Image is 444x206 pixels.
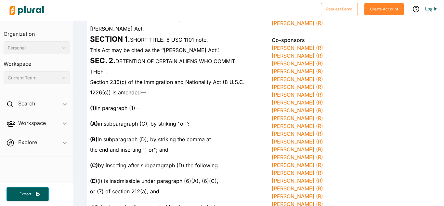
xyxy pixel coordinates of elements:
[272,45,323,51] a: [PERSON_NAME] (R)
[272,170,323,176] a: [PERSON_NAME] (R)
[90,105,96,111] strong: (1)
[90,79,245,85] span: Section 236(c) of the Immigration and Nationality Act (8 U.S.C.
[272,115,323,121] a: [PERSON_NAME] (R)
[272,99,323,106] a: [PERSON_NAME] (R)
[425,6,437,12] a: Log In
[272,146,323,153] a: [PERSON_NAME] (R)
[15,191,36,197] span: Export
[272,20,323,26] a: [PERSON_NAME] (R)
[90,58,235,75] span: DETENTION OF CERTAIN ALIENS WHO COMMIT THEFT.
[90,178,97,184] strong: (E)
[272,130,323,137] a: [PERSON_NAME] (R)
[90,56,115,65] strong: SEC. 2.
[272,76,323,82] a: [PERSON_NAME] (R)
[90,105,140,111] span: in paragraph (1)—
[4,24,70,39] h3: Organization
[272,84,323,90] a: [PERSON_NAME] (R)
[8,45,59,51] div: Personal
[272,52,323,59] a: [PERSON_NAME] (R)
[90,136,98,143] strong: (B)
[90,136,211,143] span: in subparagraph (D), by striking the comma at
[272,185,323,192] a: [PERSON_NAME] (R)
[364,3,404,15] button: Create Account
[90,162,98,169] strong: (C)
[90,36,208,43] span: SHORT TITLE. 8 USC 1101 note.
[90,162,219,169] span: by inserting after subparagraph (D) the following:
[364,5,404,12] a: Create Account
[90,34,130,43] strong: SECTION 1.
[272,154,323,160] a: [PERSON_NAME] (R)
[90,178,218,184] span: (i) is inadmissible under paragraph (6)(A), (6)(C),
[4,54,70,69] h3: Workspace
[8,75,59,81] div: Current Team
[272,36,431,44] h3: Co-sponsors
[272,60,323,67] a: [PERSON_NAME] (R)
[272,68,323,75] a: [PERSON_NAME] (R)
[90,188,159,195] span: or (7) of section 212(a); and
[90,47,220,53] span: This Act may be cited as the ‘‘[PERSON_NAME] Act’’.
[272,107,323,114] a: [PERSON_NAME] (R)
[90,89,146,96] span: 1226(c)) is amended—
[272,91,323,98] a: [PERSON_NAME] (R)
[272,177,323,184] a: [PERSON_NAME] (R)
[18,100,35,107] h2: Search
[272,123,323,129] a: [PERSON_NAME] (R)
[272,193,323,199] a: [PERSON_NAME] (R)
[90,120,189,127] span: in subparagraph (C), by striking ‘‘or’’;
[7,187,49,201] button: Export
[272,138,323,145] a: [PERSON_NAME] (R)
[272,162,323,168] a: [PERSON_NAME] (R)
[90,120,98,127] strong: (A)
[90,146,168,153] span: the end and inserting ‘‘, or’’; and
[321,5,358,12] a: Request Demo
[321,3,358,15] button: Request Demo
